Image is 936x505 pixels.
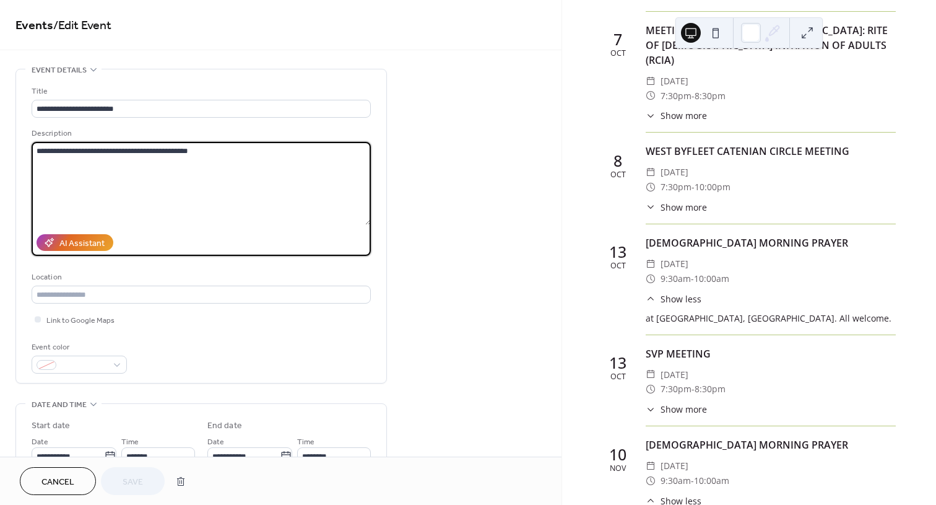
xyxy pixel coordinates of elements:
div: Oct [610,171,626,179]
div: ​ [646,473,656,488]
span: [DATE] [661,367,688,382]
div: Oct [610,50,626,58]
span: - [691,271,694,286]
span: Show more [661,109,707,122]
div: ​ [646,74,656,89]
div: [DEMOGRAPHIC_DATA] MORNING PRAYER [646,437,896,452]
button: ​Show more [646,403,707,416]
div: ​ [646,367,656,382]
span: 8:30pm [695,382,726,397]
span: 7:30pm [661,382,691,397]
button: ​Show more [646,109,707,122]
div: End date [207,419,242,433]
div: Event color [32,341,124,354]
span: Show less [661,292,701,305]
div: ​ [646,403,656,416]
div: 10 [609,447,626,462]
div: Location [32,271,368,284]
span: 7:30pm [661,180,691,195]
span: 9:30am [661,473,691,488]
span: Link to Google Maps [46,314,115,327]
div: 13 [609,244,626,260]
button: AI Assistant [37,234,113,251]
div: 13 [609,355,626,371]
div: ​ [646,165,656,180]
div: Description [32,127,368,140]
span: 10:00pm [695,180,730,195]
div: 7 [613,32,622,47]
span: 10:00am [694,473,729,488]
span: Date and time [32,398,87,411]
span: Event details [32,64,87,77]
span: - [691,89,695,103]
span: Time [121,436,139,449]
div: WEST BYFLEET CATENIAN CIRCLE MEETING [646,144,896,159]
div: Title [32,85,368,98]
span: [DATE] [661,459,688,473]
div: ​ [646,459,656,473]
button: Cancel [20,467,96,495]
div: ​ [646,382,656,397]
div: Oct [610,262,626,270]
a: Events [15,14,53,38]
div: ​ [646,109,656,122]
div: Nov [610,465,626,473]
span: / Edit Event [53,14,111,38]
div: ​ [646,180,656,195]
span: Date [32,436,48,449]
div: SVP MEETING [646,346,896,361]
span: [DATE] [661,257,688,271]
button: ​Show less [646,292,701,305]
div: 8 [613,153,622,169]
div: at [GEOGRAPHIC_DATA], [GEOGRAPHIC_DATA]. All welcome. [646,312,896,325]
span: 8:30pm [695,89,726,103]
span: Cancel [41,476,74,489]
span: Show more [661,403,707,416]
div: [DEMOGRAPHIC_DATA] MORNING PRAYER [646,235,896,250]
span: 7:30pm [661,89,691,103]
span: Date [207,436,224,449]
span: [DATE] [661,74,688,89]
div: AI Assistant [59,237,105,250]
span: - [691,180,695,195]
span: Time [297,436,314,449]
div: ​ [646,257,656,271]
span: - [691,473,694,488]
span: Show more [661,201,707,214]
div: Oct [610,373,626,381]
div: ​ [646,89,656,103]
div: ​ [646,271,656,286]
div: ​ [646,292,656,305]
div: Start date [32,419,70,433]
button: ​Show more [646,201,707,214]
div: ​ [646,201,656,214]
span: 9:30am [661,271,691,286]
span: 10:00am [694,271,729,286]
div: MEETING EXPLORING [DEMOGRAPHIC_DATA]: RITE OF [DEMOGRAPHIC_DATA] INITIATION OF ADULTS (RCIA) [646,23,896,68]
span: - [691,382,695,397]
span: [DATE] [661,165,688,180]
